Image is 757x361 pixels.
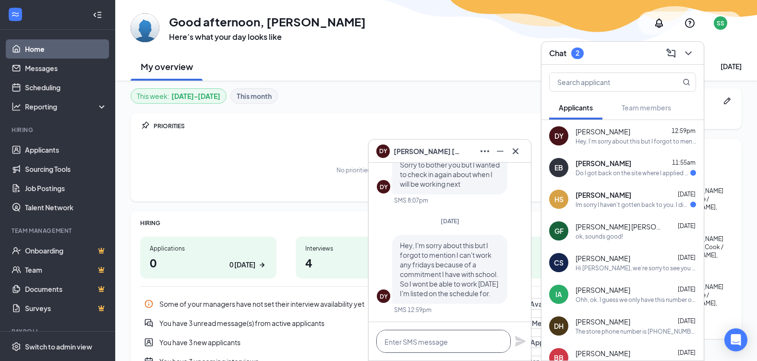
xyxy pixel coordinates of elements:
[140,294,588,313] div: Some of your managers have not set their interview availability yet
[576,137,696,145] div: Hey, I'm sorry about this but I forgot to mention I can't work any fridays because of a commitmen...
[722,96,732,106] svg: Pen
[665,48,677,59] svg: ComposeMessage
[683,78,690,86] svg: MagnifyingGlass
[576,285,630,295] span: [PERSON_NAME]
[144,318,154,328] svg: DoubleChatActive
[305,254,422,271] h1: 4
[144,337,154,347] svg: UserEntity
[229,260,255,270] div: 0 [DATE]
[12,342,21,351] svg: Settings
[296,237,432,278] a: Interviews43 [DATE]ArrowRight
[576,296,696,304] div: Ohh, ok. I guess we only have this number on file for him. We were just trying to get him to come...
[576,327,696,336] div: The store phone number is [PHONE_NUMBER]. Always call. And there is a voicemail at the end, but i...
[169,13,366,30] h1: Good afternoon, [PERSON_NAME]
[510,145,521,157] svg: Cross
[678,222,696,229] span: [DATE]
[550,73,663,91] input: Search applicant
[717,19,724,27] div: SS
[554,258,564,267] div: CS
[237,91,272,101] b: This month
[559,103,593,112] span: Applicants
[683,48,694,59] svg: ChevronDown
[25,159,107,179] a: Sourcing Tools
[140,237,276,278] a: Applications00 [DATE]ArrowRight
[25,299,107,318] a: SurveysCrown
[515,336,526,347] svg: Plane
[140,333,588,352] a: UserEntityYou have 3 new applicantsReview New ApplicantsPin
[140,313,588,333] a: DoubleChatActiveYou have 3 unread message(s) from active applicantsRead MessagesPin
[549,48,566,59] h3: Chat
[93,10,102,20] svg: Collapse
[171,91,220,101] b: [DATE] - [DATE]
[380,292,388,301] div: DY
[159,337,478,347] div: You have 3 new applicants
[576,232,623,241] div: ok, sounds good!
[576,317,630,326] span: [PERSON_NAME]
[12,126,105,134] div: Hiring
[25,59,107,78] a: Messages
[678,191,696,198] span: [DATE]
[144,299,154,309] svg: Info
[554,194,564,204] div: HS
[25,78,107,97] a: Scheduling
[336,166,392,174] div: No priorities pinned.
[493,144,508,159] button: Minimize
[394,196,428,205] div: SMS 8:07pm
[508,317,571,329] button: Read Messages
[441,217,459,225] span: [DATE]
[12,102,21,111] svg: Analysis
[400,160,500,188] span: Sorry to bother you but I wanted to check in again about when I will be working next
[678,317,696,325] span: [DATE]
[554,321,564,331] div: DH
[576,201,690,209] div: Im sorry I haven't gotten back to you. I did end up taking the other job. But if I ever need a jo...
[554,163,563,172] div: EB
[576,264,696,272] div: Hi [PERSON_NAME], we’re sorry to see you go! Your meeting with Taco Bell for Food Prep - Kitchen ...
[678,349,696,356] span: [DATE]
[25,198,107,217] a: Talent Network
[25,179,107,198] a: Job Postings
[576,158,631,168] span: [PERSON_NAME]
[12,327,105,336] div: Payroll
[576,253,630,263] span: [PERSON_NAME]
[494,145,506,157] svg: Minimize
[576,222,662,231] span: [PERSON_NAME] [PERSON_NAME]
[25,279,107,299] a: DocumentsCrown
[672,127,696,134] span: 12:59pm
[25,140,107,159] a: Applicants
[150,244,267,253] div: Applications
[508,144,523,159] button: Cross
[554,226,564,236] div: GF
[554,131,564,141] div: DY
[663,46,679,61] button: ComposeMessage
[477,144,493,159] button: Ellipses
[25,241,107,260] a: OnboardingCrown
[576,349,630,358] span: [PERSON_NAME]
[678,286,696,293] span: [DATE]
[721,61,742,71] div: [DATE]
[154,122,588,130] div: PRIORITIES
[25,260,107,279] a: TeamCrown
[678,254,696,261] span: [DATE]
[25,39,107,59] a: Home
[131,13,159,42] img: Stacey Sperry
[555,289,562,299] div: IA
[257,260,267,270] svg: ArrowRight
[140,121,150,131] svg: Pin
[140,219,588,227] div: HIRING
[684,17,696,29] svg: QuestionInfo
[169,32,366,42] h3: Here’s what your day looks like
[159,318,502,328] div: You have 3 unread message(s) from active applicants
[140,313,588,333] div: You have 3 unread message(s) from active applicants
[150,254,267,271] h1: 0
[622,103,671,112] span: Team members
[576,127,630,136] span: [PERSON_NAME]
[479,145,491,157] svg: Ellipses
[724,328,747,351] div: Open Intercom Messenger
[137,91,220,101] div: This week :
[159,299,505,309] div: Some of your managers have not set their interview availability yet
[681,46,696,61] button: ChevronDown
[25,102,108,111] div: Reporting
[12,227,105,235] div: Team Management
[25,342,92,351] div: Switch to admin view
